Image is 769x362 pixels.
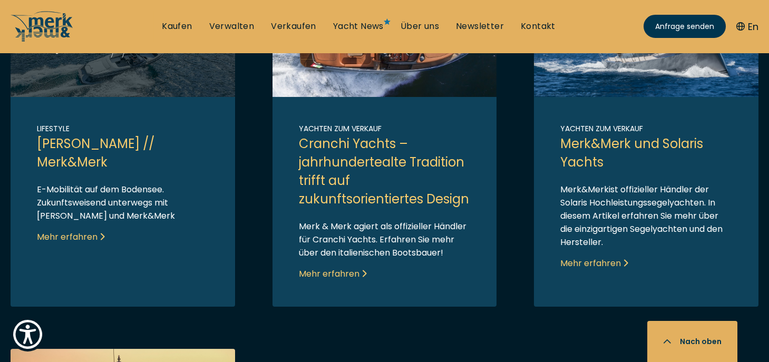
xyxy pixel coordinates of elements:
[333,21,384,32] a: Yacht News
[271,21,316,32] a: Verkaufen
[521,21,556,32] a: Kontakt
[647,321,737,362] button: Nach oben
[644,15,726,38] a: Anfrage senden
[655,21,714,32] span: Anfrage senden
[401,21,439,32] a: Über uns
[736,19,758,34] button: En
[162,21,192,32] a: Kaufen
[11,317,45,351] button: Show Accessibility Preferences
[209,21,255,32] a: Verwalten
[456,21,504,32] a: Newsletter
